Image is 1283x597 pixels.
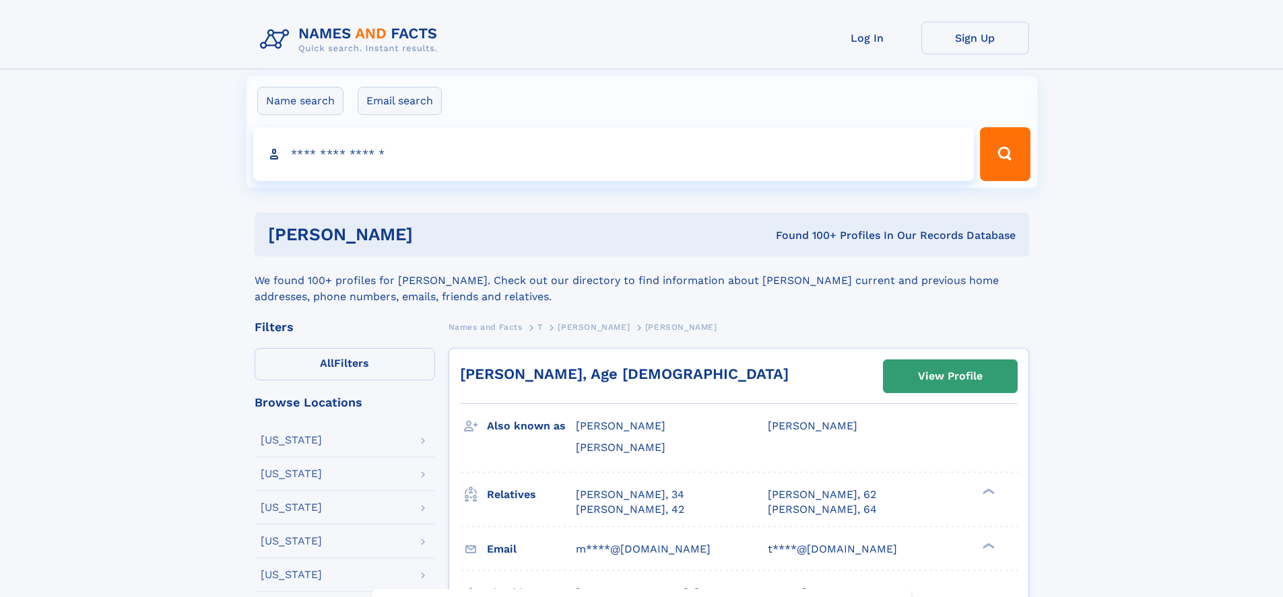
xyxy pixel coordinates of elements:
div: [US_STATE] [261,536,322,547]
label: Filters [255,348,435,380]
button: Search Button [980,127,1030,181]
a: [PERSON_NAME], 34 [576,487,684,502]
img: Logo Names and Facts [255,22,449,58]
h3: Email [487,538,576,561]
div: ❯ [979,487,995,495]
div: [US_STATE] [261,569,322,580]
a: T [537,318,543,335]
label: Email search [358,87,442,115]
div: We found 100+ profiles for [PERSON_NAME]. Check out our directory to find information about [PERS... [255,256,1029,305]
a: View Profile [884,360,1017,392]
label: Name search [257,87,343,115]
div: ❯ [979,541,995,550]
span: [PERSON_NAME] [645,322,717,332]
h3: Relatives [487,483,576,506]
div: Filters [255,321,435,333]
a: [PERSON_NAME], Age [DEMOGRAPHIC_DATA] [460,365,789,382]
div: View Profile [918,361,983,392]
div: [US_STATE] [261,435,322,446]
a: Log In [814,22,921,55]
span: [PERSON_NAME] [576,441,665,454]
h3: Also known as [487,415,576,437]
a: [PERSON_NAME], 62 [768,487,876,502]
span: All [320,357,334,370]
a: Names and Facts [449,318,523,335]
div: [US_STATE] [261,468,322,479]
span: [PERSON_NAME] [768,419,857,432]
div: [US_STATE] [261,502,322,513]
h1: [PERSON_NAME] [268,226,595,243]
div: Found 100+ Profiles In Our Records Database [594,228,1016,243]
div: Browse Locations [255,396,435,409]
a: [PERSON_NAME], 64 [768,502,877,517]
span: T [537,322,543,332]
input: search input [253,127,975,181]
span: [PERSON_NAME] [558,322,630,332]
a: [PERSON_NAME] [558,318,630,335]
a: Sign Up [921,22,1029,55]
a: [PERSON_NAME], 42 [576,502,684,517]
span: [PERSON_NAME] [576,419,665,432]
